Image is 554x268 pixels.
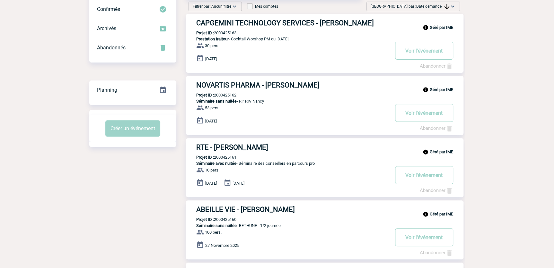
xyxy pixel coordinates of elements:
[205,56,217,61] span: [DATE]
[89,80,176,100] div: Retrouvez ici tous vos événements organisés par date et état d'avancement
[186,223,389,228] p: - BETHUNE - 1/2 journée
[196,161,236,166] span: Séminaire avec nuitée
[186,217,236,222] p: 2000425160
[423,149,428,155] img: info_black_24dp.svg
[416,4,449,9] span: Date demande
[196,30,214,35] b: Projet ID :
[196,223,237,228] span: Séminaire sans nuitée
[186,37,389,41] p: - Cocktail Worshop PM du [DATE]
[196,143,389,151] h3: RTE - [PERSON_NAME]
[430,149,453,154] b: Géré par IME
[186,19,463,27] a: CAPGEMINI TECHNOLOGY SERVICES - [PERSON_NAME]
[196,155,214,160] b: Projet ID :
[205,243,239,248] span: 27 Novembre 2025
[205,119,217,123] span: [DATE]
[247,4,278,9] label: Mes comptes
[89,80,176,99] a: Planning
[105,120,160,137] button: Créer un événement
[395,166,453,184] button: Voir l'événement
[449,3,456,10] img: baseline_expand_more_white_24dp-b.png
[97,45,126,51] span: Abandonnés
[97,25,116,31] span: Archivés
[196,19,389,27] h3: CAPGEMINI TECHNOLOGY SERVICES - [PERSON_NAME]
[196,217,214,222] b: Projet ID :
[205,105,219,110] span: 53 pers.
[371,3,449,10] span: [GEOGRAPHIC_DATA] par :
[89,19,176,38] div: Retrouvez ici tous les événements que vous avez décidé d'archiver
[196,205,389,214] h3: ABEILLE VIE - [PERSON_NAME]
[205,168,219,172] span: 10 pers.
[420,188,453,193] a: Abandonner
[395,228,453,246] button: Voir l'événement
[196,37,229,41] span: Prestation traiteur
[395,104,453,122] button: Voir l'événement
[186,99,389,104] p: - RP RIV Nancy
[186,161,389,166] p: - Séminaire des conseillers en parcours pro
[420,125,453,131] a: Abandonner
[430,212,453,216] b: Géré par IME
[205,43,219,48] span: 30 pers.
[186,155,236,160] p: 2000425161
[420,63,453,69] a: Abandonner
[211,4,231,9] span: Aucun filtre
[430,25,453,30] b: Géré par IME
[196,81,389,89] h3: NOVARTIS PHARMA - [PERSON_NAME]
[444,4,449,9] img: arrow_downward.png
[423,25,428,30] img: info_black_24dp.svg
[423,211,428,217] img: info_black_24dp.svg
[186,93,236,97] p: 2000425162
[186,143,463,151] a: RTE - [PERSON_NAME]
[196,93,214,97] b: Projet ID :
[196,99,237,104] span: Séminaire sans nuitée
[89,38,176,57] div: Retrouvez ici tous vos événements annulés
[233,181,244,186] span: [DATE]
[205,181,217,186] span: [DATE]
[430,87,453,92] b: Géré par IME
[186,205,463,214] a: ABEILLE VIE - [PERSON_NAME]
[420,250,453,255] a: Abandonner
[97,87,117,93] span: Planning
[423,87,428,93] img: info_black_24dp.svg
[193,3,231,10] span: Filtrer par :
[186,30,236,35] p: 2000425163
[205,230,222,235] span: 100 pers.
[231,3,238,10] img: baseline_expand_more_white_24dp-b.png
[395,42,453,60] button: Voir l'événement
[97,6,120,12] span: Confirmés
[186,81,463,89] a: NOVARTIS PHARMA - [PERSON_NAME]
